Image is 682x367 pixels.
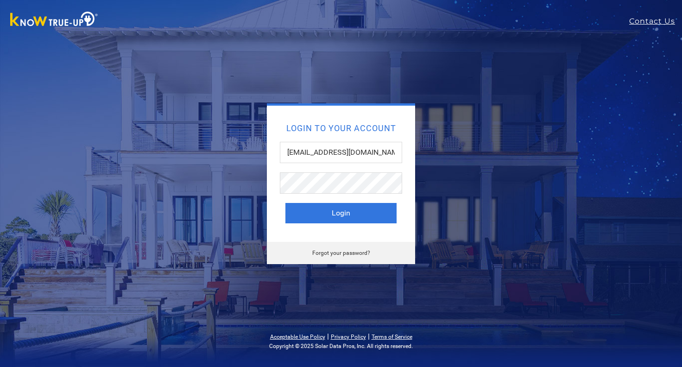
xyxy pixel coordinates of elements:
img: Know True-Up [6,10,103,31]
a: Contact Us [629,16,682,27]
a: Forgot your password? [312,250,370,256]
h2: Login to your account [285,124,397,133]
span: | [368,332,370,341]
button: Login [285,203,397,223]
a: Acceptable Use Policy [270,334,325,340]
input: Email [280,142,402,163]
a: Terms of Service [372,334,412,340]
a: Privacy Policy [331,334,366,340]
span: | [327,332,329,341]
